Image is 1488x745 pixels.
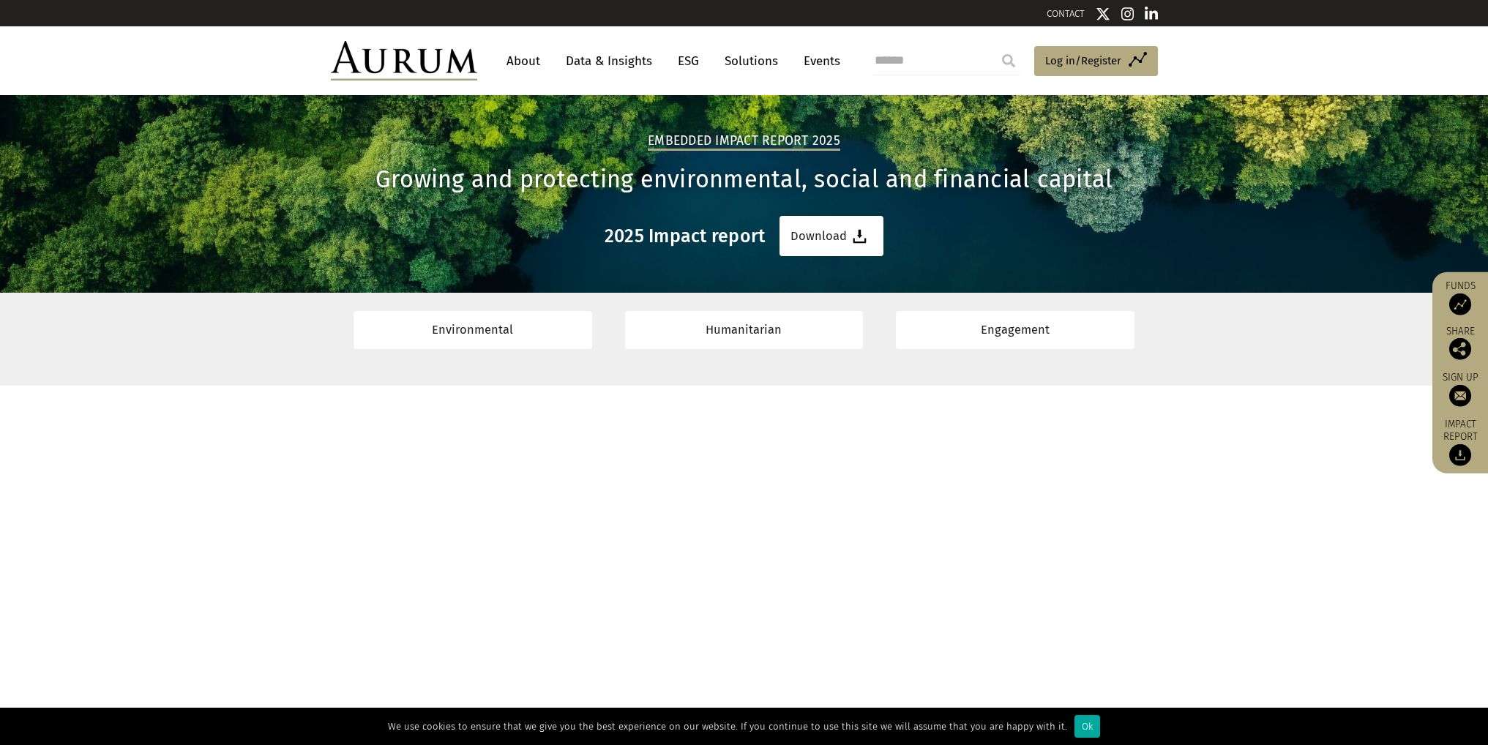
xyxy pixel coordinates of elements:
[1440,280,1481,315] a: Funds
[331,165,1158,194] h1: Growing and protecting environmental, social and financial capital
[1449,293,1471,315] img: Access Funds
[1045,52,1121,70] span: Log in/Register
[1440,418,1481,466] a: Impact report
[1449,338,1471,360] img: Share this post
[1074,715,1100,738] div: Ok
[796,48,840,75] a: Events
[994,46,1023,75] input: Submit
[779,216,883,256] a: Download
[625,311,864,348] a: Humanitarian
[558,48,659,75] a: Data & Insights
[331,41,477,81] img: Aurum
[717,48,785,75] a: Solutions
[1121,7,1134,21] img: Instagram icon
[499,48,547,75] a: About
[1440,326,1481,360] div: Share
[1449,385,1471,407] img: Sign up to our newsletter
[648,133,840,151] h2: Embedded Impact report 2025
[1096,7,1110,21] img: Twitter icon
[354,311,592,348] a: Environmental
[896,311,1134,348] a: Engagement
[1047,8,1085,19] a: CONTACT
[1034,46,1158,77] a: Log in/Register
[1440,371,1481,407] a: Sign up
[1145,7,1158,21] img: Linkedin icon
[605,225,766,247] h3: 2025 Impact report
[670,48,706,75] a: ESG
